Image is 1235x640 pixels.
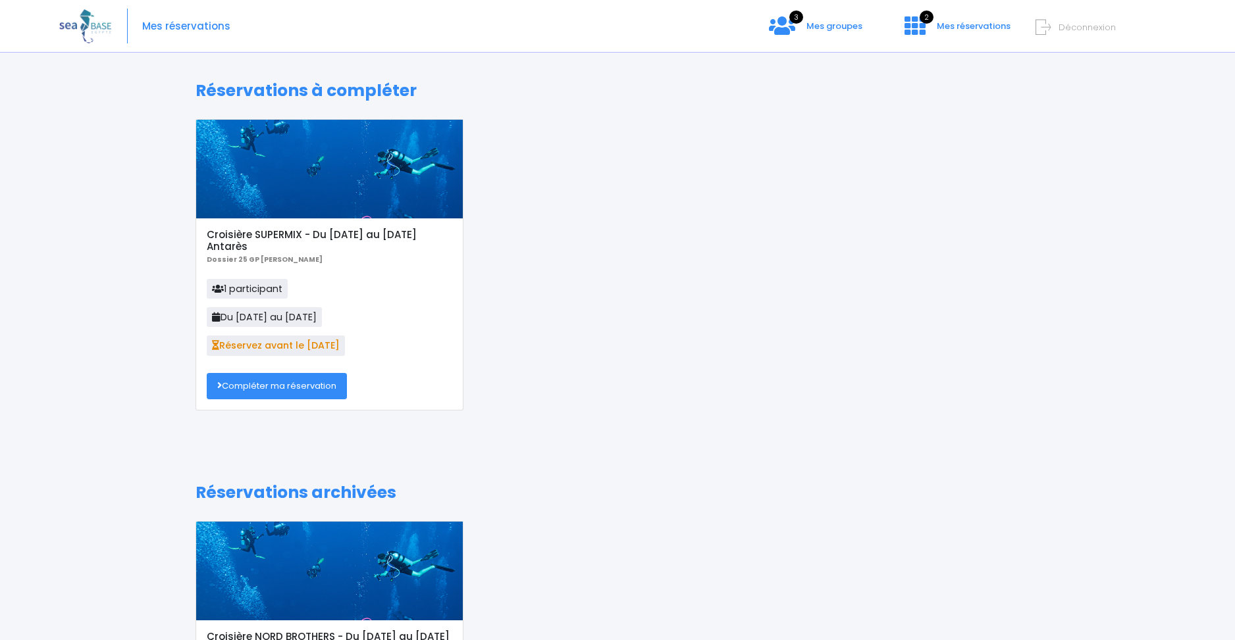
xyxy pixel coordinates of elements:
[758,24,873,37] a: 3 Mes groupes
[196,483,1040,503] h1: Réservations archivées
[207,229,452,253] h5: Croisière SUPERMIX - Du [DATE] au [DATE] Antarès
[196,81,1040,101] h1: Réservations à compléter
[207,307,322,327] span: Du [DATE] au [DATE]
[937,20,1011,32] span: Mes réservations
[207,255,323,264] b: Dossier 25 GP [PERSON_NAME]
[789,11,803,24] span: 3
[894,24,1018,37] a: 2 Mes réservations
[806,20,862,32] span: Mes groupes
[920,11,933,24] span: 2
[207,279,288,299] span: 1 participant
[207,335,345,355] span: Réservez avant le [DATE]
[1059,21,1116,34] span: Déconnexion
[207,373,347,399] a: Compléter ma réservation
